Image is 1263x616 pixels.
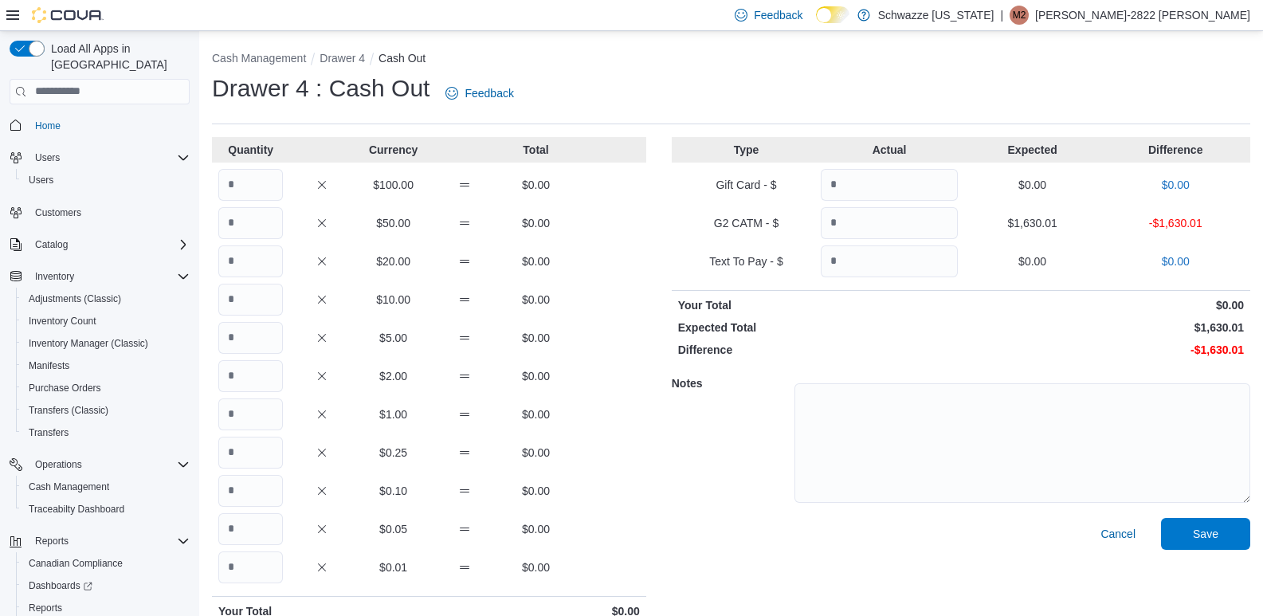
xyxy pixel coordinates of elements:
input: Quantity [218,360,283,392]
p: $0.05 [361,521,426,537]
p: $100.00 [361,177,426,193]
p: $1,630.01 [964,320,1244,335]
input: Quantity [218,245,283,277]
a: Inventory Manager (Classic) [22,334,155,353]
p: $0.00 [504,559,568,575]
p: Currency [361,142,426,158]
input: Quantity [821,169,958,201]
span: M2 [1013,6,1026,25]
input: Quantity [218,169,283,201]
input: Quantity [821,245,958,277]
span: Manifests [22,356,190,375]
button: Save [1161,518,1250,550]
span: Cash Management [29,481,109,493]
a: Dashboards [22,576,99,595]
button: Operations [29,455,88,474]
button: Users [3,147,196,169]
span: Transfers [29,426,69,439]
p: $0.00 [504,177,568,193]
span: Dashboards [29,579,92,592]
button: Manifests [16,355,196,377]
span: Inventory Manager (Classic) [29,337,148,350]
p: $0.00 [504,215,568,231]
span: Home [29,116,190,135]
p: $0.00 [504,521,568,537]
input: Quantity [218,284,283,316]
a: Users [22,171,60,190]
p: Your Total [678,297,958,313]
p: $0.25 [361,445,426,461]
a: Transfers [22,423,75,442]
span: Users [29,148,190,167]
span: Feedback [754,7,802,23]
span: Adjustments (Classic) [22,289,190,308]
p: Expected [964,142,1101,158]
p: Quantity [218,142,283,158]
button: Cash Management [16,476,196,498]
span: Inventory [29,267,190,286]
button: Inventory Manager (Classic) [16,332,196,355]
h5: Notes [672,367,791,399]
a: Cash Management [22,477,116,496]
a: Traceabilty Dashboard [22,500,131,519]
p: $1.00 [361,406,426,422]
p: $0.01 [361,559,426,575]
p: Total [504,142,568,158]
button: Users [29,148,66,167]
p: $0.00 [964,297,1244,313]
span: Canadian Compliance [29,557,123,570]
span: Customers [29,202,190,222]
p: Text To Pay - $ [678,253,815,269]
input: Quantity [218,398,283,430]
span: Operations [35,458,82,471]
p: $0.00 [964,177,1101,193]
span: Purchase Orders [22,379,190,398]
p: $5.00 [361,330,426,346]
p: $20.00 [361,253,426,269]
button: Cash Management [212,52,306,65]
p: $2.00 [361,368,426,384]
p: Expected Total [678,320,958,335]
span: Inventory [35,270,74,283]
a: Inventory Count [22,312,103,331]
nav: An example of EuiBreadcrumbs [212,50,1250,69]
span: Inventory Manager (Classic) [22,334,190,353]
span: Users [22,171,190,190]
input: Quantity [218,437,283,469]
button: Home [3,114,196,137]
p: Gift Card - $ [678,177,815,193]
p: Type [678,142,815,158]
input: Quantity [218,322,283,354]
span: Users [35,151,60,164]
p: $0.00 [504,406,568,422]
a: Transfers (Classic) [22,401,115,420]
p: $10.00 [361,292,426,308]
span: Catalog [35,238,68,251]
p: $0.00 [504,445,568,461]
input: Quantity [218,513,283,545]
span: Reports [35,535,69,547]
button: Inventory Count [16,310,196,332]
input: Quantity [218,551,283,583]
span: Traceabilty Dashboard [22,500,190,519]
button: Catalog [29,235,74,254]
p: $0.00 [504,483,568,499]
span: Transfers (Classic) [22,401,190,420]
p: $0.00 [504,292,568,308]
span: Traceabilty Dashboard [29,503,124,516]
p: $0.00 [504,330,568,346]
span: Transfers (Classic) [29,404,108,417]
span: Save [1193,526,1218,542]
input: Dark Mode [816,6,849,23]
button: Inventory [3,265,196,288]
span: Cash Management [22,477,190,496]
button: Reports [3,530,196,552]
p: $0.00 [964,253,1101,269]
button: Cancel [1094,518,1142,550]
p: $1,630.01 [964,215,1101,231]
input: Quantity [218,475,283,507]
button: Catalog [3,233,196,256]
span: Canadian Compliance [22,554,190,573]
input: Quantity [218,207,283,239]
span: Operations [29,455,190,474]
